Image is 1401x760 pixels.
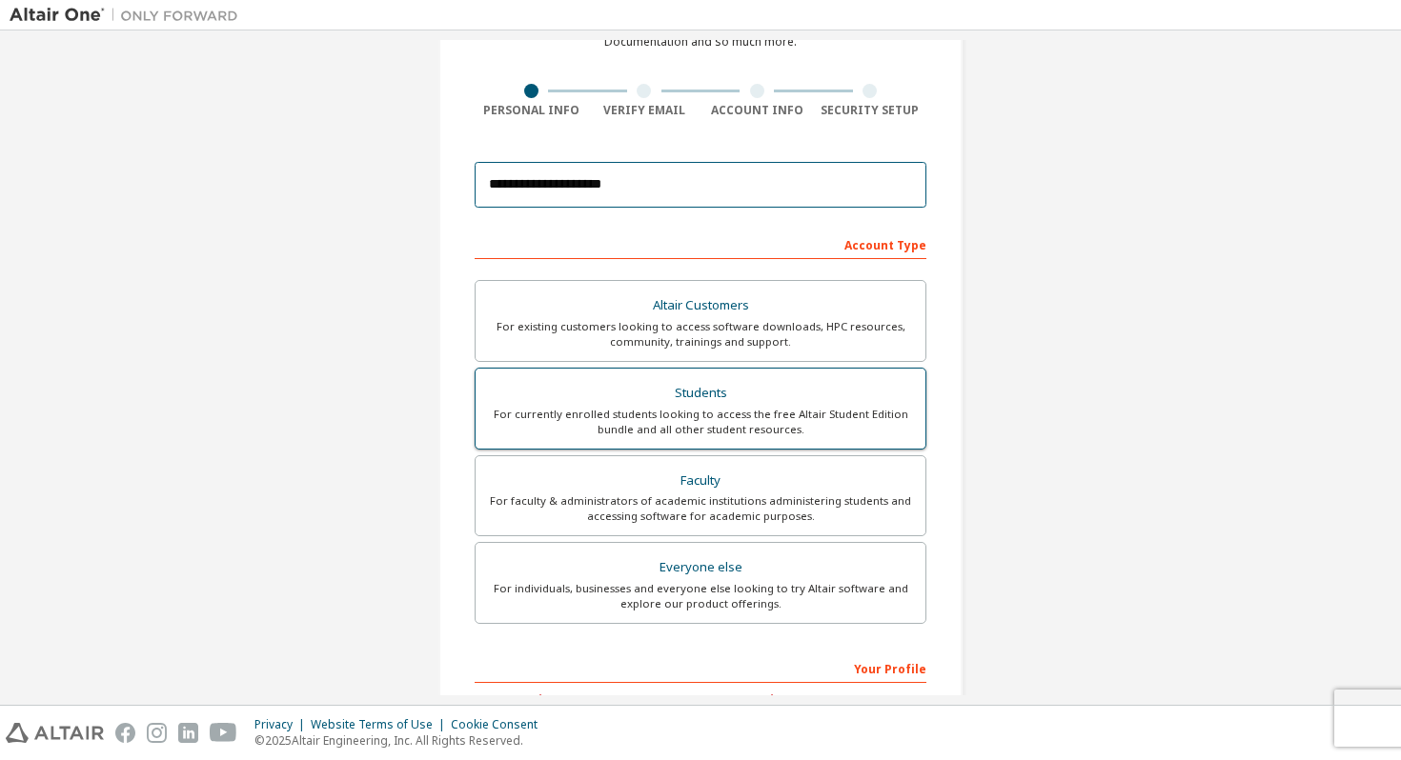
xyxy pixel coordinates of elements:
div: For existing customers looking to access software downloads, HPC resources, community, trainings ... [487,319,914,350]
img: linkedin.svg [178,723,198,743]
img: facebook.svg [115,723,135,743]
img: Altair One [10,6,248,25]
div: Faculty [487,468,914,494]
label: First Name [475,692,695,708]
div: For faculty & administrators of academic institutions administering students and accessing softwa... [487,493,914,524]
img: youtube.svg [210,723,237,743]
div: Privacy [254,717,311,732]
img: altair_logo.svg [6,723,104,743]
div: Website Terms of Use [311,717,451,732]
div: For individuals, businesses and everyone else looking to try Altair software and explore our prod... [487,581,914,611]
div: Everyone else [487,554,914,581]
div: Cookie Consent [451,717,549,732]
img: instagram.svg [147,723,167,743]
div: Altair Customers [487,292,914,319]
div: Account Type [475,229,926,259]
div: Personal Info [475,103,588,118]
div: Account Info [700,103,814,118]
div: Students [487,380,914,407]
div: Your Profile [475,652,926,683]
div: For currently enrolled students looking to access the free Altair Student Edition bundle and all ... [487,407,914,437]
label: Last Name [706,692,926,708]
div: Security Setup [814,103,927,118]
p: © 2025 Altair Engineering, Inc. All Rights Reserved. [254,732,549,749]
div: Verify Email [588,103,701,118]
